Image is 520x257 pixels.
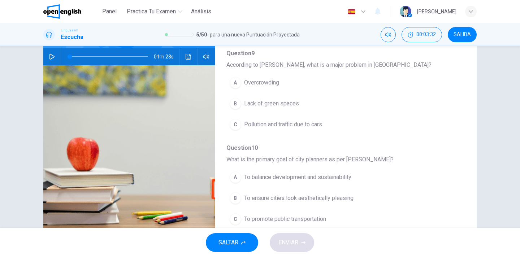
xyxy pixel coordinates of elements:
span: 5 / 50 [196,30,207,39]
button: 00:03:32 [402,27,442,42]
button: Haz clic para ver la transcripción del audio [183,48,194,65]
div: A [230,77,241,88]
a: OpenEnglish logo [43,4,98,19]
span: Linguaskill [61,28,78,33]
span: 01m 23s [154,48,179,65]
button: BTo ensure cities look aesthetically pleasing [226,189,428,207]
span: To promote public transportation [244,215,326,223]
span: SALTAR [218,238,238,248]
h1: Escucha [61,33,83,42]
div: A [230,171,241,183]
div: B [230,192,241,204]
button: CTo promote public transportation [226,210,428,228]
div: C [230,213,241,225]
span: para una nueva Puntuación Proyectada [210,30,300,39]
button: CPollution and traffic due to cars [226,116,428,134]
span: SALIDA [454,32,471,38]
img: Listen to Maria, a city planner, discussing urban development. [43,65,215,241]
span: 00:03:32 [416,32,436,38]
button: AOvercrowding [226,74,428,92]
div: Ocultar [402,27,442,42]
div: C [230,119,241,130]
div: B [230,98,241,109]
div: [PERSON_NAME] [417,7,456,16]
span: Question 9 [226,49,454,58]
img: Profile picture [400,6,411,17]
button: SALIDA [448,27,477,42]
img: OpenEnglish logo [43,4,81,19]
span: Question 10 [226,144,454,152]
span: Pollution and traffic due to cars [244,120,322,129]
button: Practica tu examen [124,5,185,18]
span: Lack of green spaces [244,99,299,108]
span: According to [PERSON_NAME], what is a major problem in [GEOGRAPHIC_DATA]? [226,61,454,69]
button: SALTAR [206,233,258,252]
span: Practica tu examen [127,7,176,16]
span: Panel [102,7,117,16]
button: BLack of green spaces [226,95,428,113]
span: Análisis [191,7,211,16]
span: Overcrowding [244,78,279,87]
span: To ensure cities look aesthetically pleasing [244,194,354,202]
span: What is the primary goal of city planners as per [PERSON_NAME]? [226,155,454,164]
div: Silenciar [381,27,396,42]
button: Análisis [188,5,214,18]
img: es [347,9,356,14]
button: Panel [98,5,121,18]
span: To balance development and sustainability [244,173,351,182]
button: ATo balance development and sustainability [226,168,428,186]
